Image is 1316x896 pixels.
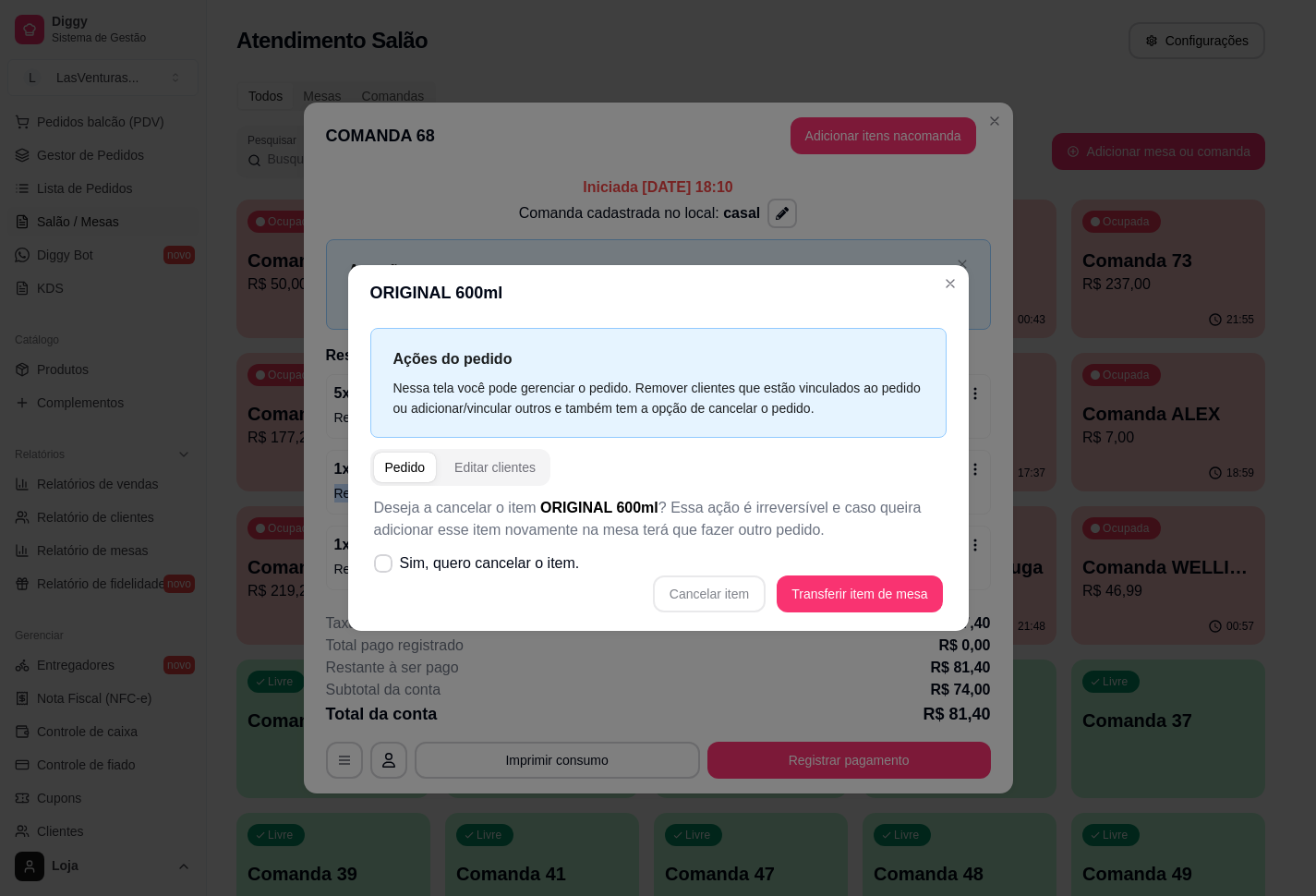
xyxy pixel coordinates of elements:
p: Ações do pedido [393,347,924,370]
div: Editar clientes [454,458,536,477]
button: Close [936,269,965,298]
p: Deseja a cancelar o item ? Essa ação é irreversível e caso queira adicionar esse item novamente n... [374,497,943,541]
div: Pedido [385,458,426,477]
span: Sim, quero cancelar o item. [400,552,580,575]
span: ORIGINAL 600ml [540,500,658,515]
div: Nessa tela você pode gerenciar o pedido. Remover clientes que estão vinculados ao pedido ou adici... [393,378,924,418]
button: Transferir item de mesa [777,575,942,612]
header: ORIGINAL 600ml [348,265,969,321]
